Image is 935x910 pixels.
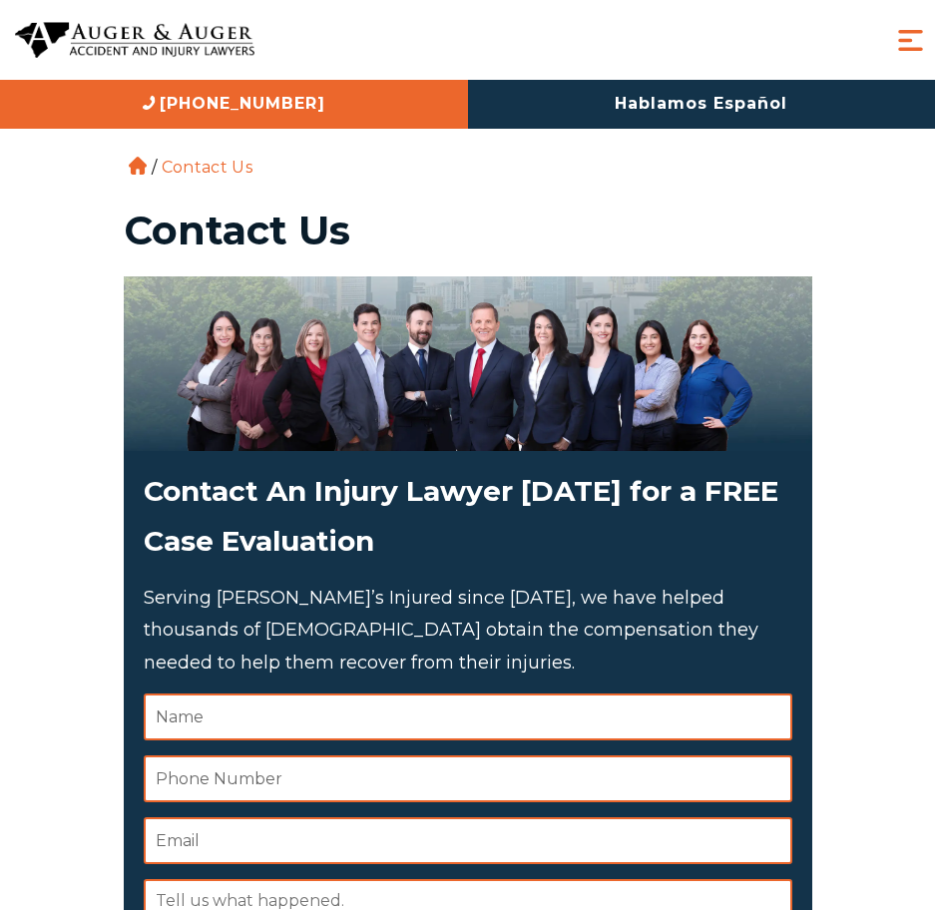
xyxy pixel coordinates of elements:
img: Attorneys [124,276,812,451]
button: Menu [893,23,928,58]
a: Home [129,157,147,175]
h1: Contact Us [124,211,812,250]
img: Auger & Auger Accident and Injury Lawyers Logo [15,22,254,59]
input: Name [144,693,792,740]
li: Contact Us [157,158,257,177]
input: Phone Number [144,755,792,802]
p: Serving [PERSON_NAME]’s Injured since [DATE], we have helped thousands of [DEMOGRAPHIC_DATA] obta... [144,582,792,679]
input: Email [144,817,792,864]
h2: Contact An Injury Lawyer [DATE] for a FREE Case Evaluation [144,466,792,567]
